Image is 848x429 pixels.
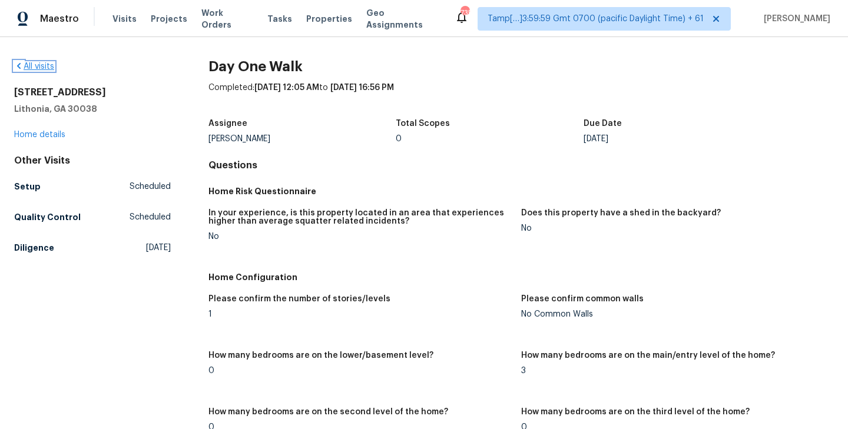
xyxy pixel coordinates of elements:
span: Tamp[…]3:59:59 Gmt 0700 (pacific Daylight Time) + 61 [488,13,704,25]
a: Home details [14,131,65,139]
div: 735 [461,7,469,19]
div: No [208,232,512,241]
div: [PERSON_NAME] [208,135,396,143]
span: [DATE] 12:05 AM [254,84,319,92]
span: [PERSON_NAME] [759,13,830,25]
h5: Please confirm common walls [521,295,644,303]
div: 0 [208,367,512,375]
div: Completed: to [208,82,834,112]
a: Diligence[DATE] [14,237,171,258]
span: [DATE] 16:56 PM [330,84,394,92]
div: 3 [521,367,824,375]
a: Quality ControlScheduled [14,207,171,228]
h5: Lithonia, GA 30038 [14,103,171,115]
div: No Common Walls [521,310,824,318]
h5: Total Scopes [396,119,450,128]
span: Maestro [40,13,79,25]
span: Scheduled [130,211,171,223]
h5: How many bedrooms are on the third level of the home? [521,408,750,416]
h5: How many bedrooms are on the lower/basement level? [208,351,433,360]
h5: Please confirm the number of stories/levels [208,295,390,303]
h5: Diligence [14,242,54,254]
div: [DATE] [584,135,771,143]
h2: Day One Walk [208,61,834,72]
h5: Due Date [584,119,622,128]
a: All visits [14,62,54,71]
span: Scheduled [130,181,171,192]
span: Projects [151,13,187,25]
h2: [STREET_ADDRESS] [14,87,171,98]
div: 0 [396,135,584,143]
h5: Quality Control [14,211,81,223]
h5: Assignee [208,119,247,128]
span: Tasks [267,15,292,23]
span: [DATE] [146,242,171,254]
h4: Questions [208,159,834,171]
h5: Does this property have a shed in the backyard? [521,209,721,217]
div: No [521,224,824,232]
span: Visits [112,13,137,25]
a: SetupScheduled [14,176,171,197]
h5: How many bedrooms are on the main/entry level of the home? [521,351,775,360]
h5: Home Configuration [208,271,834,283]
h5: In your experience, is this property located in an area that experiences higher than average squa... [208,209,512,225]
span: Properties [306,13,352,25]
div: Other Visits [14,155,171,167]
span: Work Orders [201,7,253,31]
h5: Home Risk Questionnaire [208,185,834,197]
h5: How many bedrooms are on the second level of the home? [208,408,448,416]
div: 1 [208,310,512,318]
span: Geo Assignments [366,7,440,31]
h5: Setup [14,181,41,192]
